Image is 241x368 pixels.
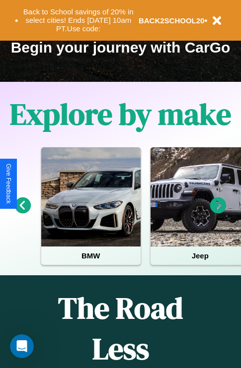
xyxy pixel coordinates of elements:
div: Give Feedback [5,164,12,204]
h1: Explore by make [10,94,231,134]
iframe: Intercom live chat [10,334,34,358]
b: BACK2SCHOOL20 [139,16,205,25]
h4: BMW [41,246,141,265]
button: Back to School savings of 20% in select cities! Ends [DATE] 10am PT.Use code: [18,5,139,36]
